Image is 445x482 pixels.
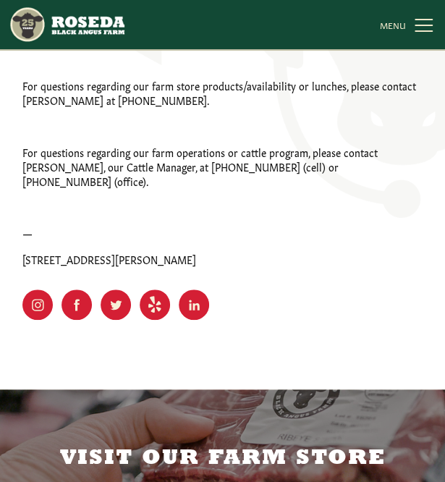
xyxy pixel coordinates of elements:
a: Visit Our LinkedIn Page [179,289,209,320]
p: For questions regarding our farm store products/availability or lunches, please contact [PERSON_N... [22,78,423,107]
a: Visit Our Facebook Page [62,289,92,320]
a: Visit Our Yelp Page [140,289,170,320]
h2: Visit Our Farm Store [22,447,423,470]
img: https://roseda.com/wp-content/uploads/2021/05/roseda-25-header.png [9,6,124,43]
span: MENU [380,17,406,33]
a: Visit Our Twitter Page [101,289,131,320]
p: [STREET_ADDRESS][PERSON_NAME] [22,252,423,266]
p: For questions regarding our farm operations or cattle program, please contact [PERSON_NAME], our ... [22,145,423,188]
p: — [22,226,423,240]
a: Visit Our Instagram Page [22,289,53,320]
